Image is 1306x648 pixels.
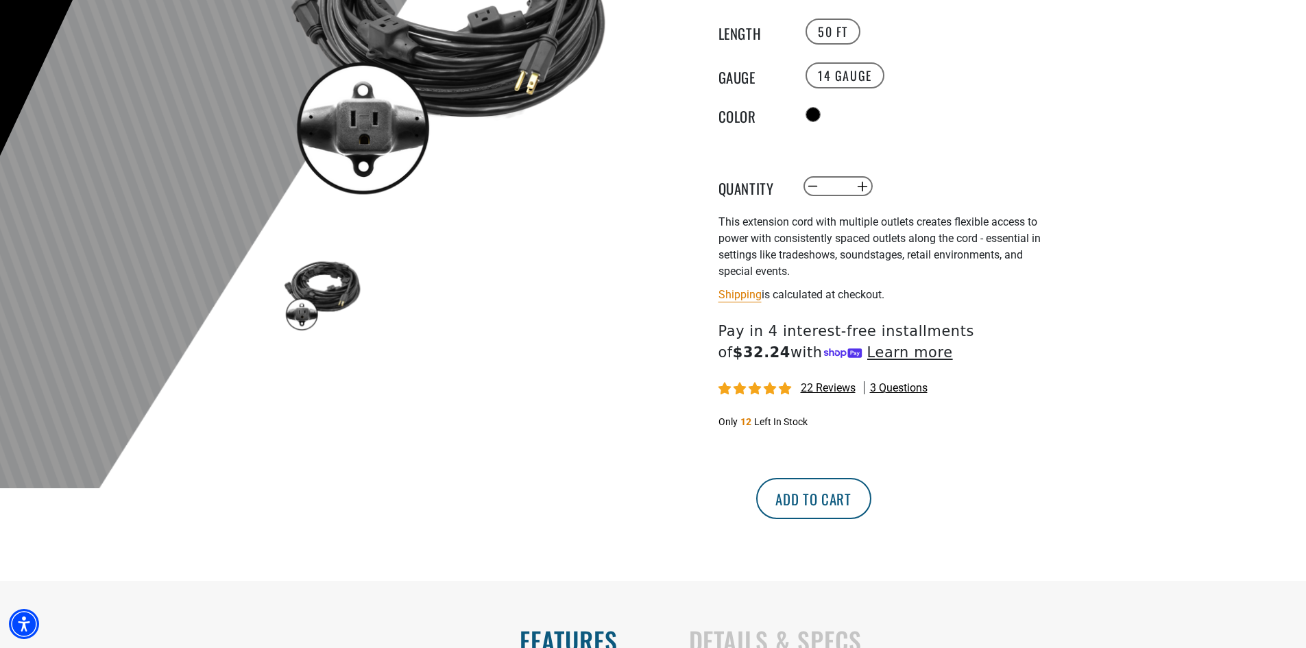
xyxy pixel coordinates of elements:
label: 50 FT [806,19,860,45]
button: Add to cart [756,478,871,519]
legend: Length [718,23,787,40]
span: This extension cord with multiple outlets creates flexible access to power with consistently spac... [718,215,1041,278]
label: 14 Gauge [806,62,884,88]
span: Only [718,416,738,427]
span: 4.95 stars [718,383,794,396]
span: 3 questions [870,381,928,396]
legend: Color [718,106,787,123]
span: 22 reviews [801,381,856,394]
img: black [282,254,362,333]
span: 12 [740,416,751,427]
label: Quantity [718,178,787,195]
div: is calculated at checkout. [718,285,1054,304]
div: Accessibility Menu [9,609,39,639]
span: Left In Stock [754,416,808,427]
legend: Gauge [718,67,787,84]
a: Shipping [718,288,762,301]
